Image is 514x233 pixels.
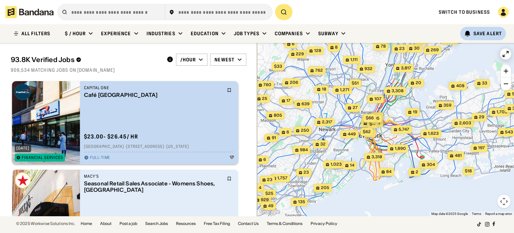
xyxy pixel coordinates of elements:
[215,57,235,63] div: Newest
[296,51,304,57] span: 229
[350,57,358,63] span: 1,111
[314,48,321,54] span: 128
[369,121,375,126] span: $--
[147,31,175,37] div: Industries
[11,56,161,64] div: 93.8K Verified Jobs
[364,66,372,72] span: 932
[84,133,138,140] div: $ 23.00 - $26.45 / hr
[15,84,31,100] img: Capital One logo
[474,31,502,37] div: Save Alert
[318,31,338,37] div: Subway
[497,109,507,115] span: 1,703
[479,114,484,120] span: 29
[90,155,110,161] div: Full-time
[421,38,426,43] span: 10
[259,185,261,191] span: 4
[414,46,420,51] span: 30
[459,120,471,126] span: 2,603
[84,144,234,150] div: [GEOGRAPHIC_DATA] · [STREET_ADDRESS] · [US_STATE]
[100,222,111,226] a: About
[331,162,342,167] span: 1,023
[302,101,310,107] span: 639
[395,146,406,152] span: 1,890
[497,195,511,208] button: Map camera controls
[259,208,281,216] a: Open this area in Google Maps (opens a new window)
[11,67,246,73] div: 909,534 matching jobs on [DOMAIN_NAME]
[399,46,405,52] span: 23
[81,222,92,226] a: Home
[443,103,451,108] span: 359
[304,170,309,175] span: 23
[348,131,356,137] span: 449
[350,163,354,168] span: 14
[301,128,309,133] span: 250
[263,157,266,163] span: 6
[234,31,259,37] div: Job Types
[340,87,349,93] span: 1,271
[455,153,462,159] span: 481
[259,208,281,216] img: Google
[180,57,196,63] div: /hour
[5,6,54,18] img: Bandana logotype
[238,222,259,226] a: Contact Us
[413,109,417,115] span: 19
[16,222,75,226] div: © 2025 Workwise Solutions Inc.
[431,212,468,216] span: Map data ©2025 Google
[119,222,137,226] a: Post a job
[386,169,392,175] span: 84
[363,129,371,134] span: $62
[322,119,332,125] span: 2,317
[399,127,409,132] span: 5,747
[84,85,223,91] div: Capital One
[378,114,381,119] span: 2
[335,45,338,50] span: 8
[204,222,230,226] a: Free Tax Filing
[315,68,323,73] span: 762
[286,98,290,104] span: 17
[366,115,374,120] span: $66
[101,31,131,37] div: Experience
[84,174,223,179] div: Macy's
[84,180,223,193] div: Seasonal Retail Sales Associate - Womens Shoes, [GEOGRAPHIC_DATA]
[448,38,456,44] span: 237
[371,154,382,160] span: 3,318
[353,105,358,111] span: 27
[265,191,273,196] span: $25
[401,65,411,71] span: 3,817
[15,172,31,188] img: Macy's logo
[311,222,337,226] a: Privacy Policy
[268,203,273,209] span: 49
[191,31,219,37] div: Education
[286,129,289,135] span: 6
[320,141,326,147] span: 32
[428,131,439,136] span: 1,623
[416,169,418,175] span: 2
[352,80,359,85] span: $51
[11,77,246,217] div: grid
[482,80,487,86] span: 33
[392,88,404,94] span: 3,308
[176,222,196,226] a: Resources
[22,156,63,160] div: Financial Services
[439,9,490,15] a: Switch to Business
[267,222,303,226] a: Terms & Conditions
[274,64,282,69] span: $33
[65,31,86,37] div: $ / hour
[416,80,421,86] span: 20
[298,199,305,205] span: 135
[300,147,308,153] span: 984
[505,129,513,135] span: 543
[145,222,168,226] a: Search Jobs
[277,175,287,181] span: 1,757
[456,83,464,89] span: 408
[292,41,294,47] span: 6
[321,185,329,191] span: 205
[381,44,386,49] span: 78
[478,145,485,151] span: 197
[261,197,269,203] span: 929
[267,177,272,183] span: 23
[272,135,276,141] span: 91
[427,162,435,168] span: 304
[21,31,50,36] div: ALL FILTERS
